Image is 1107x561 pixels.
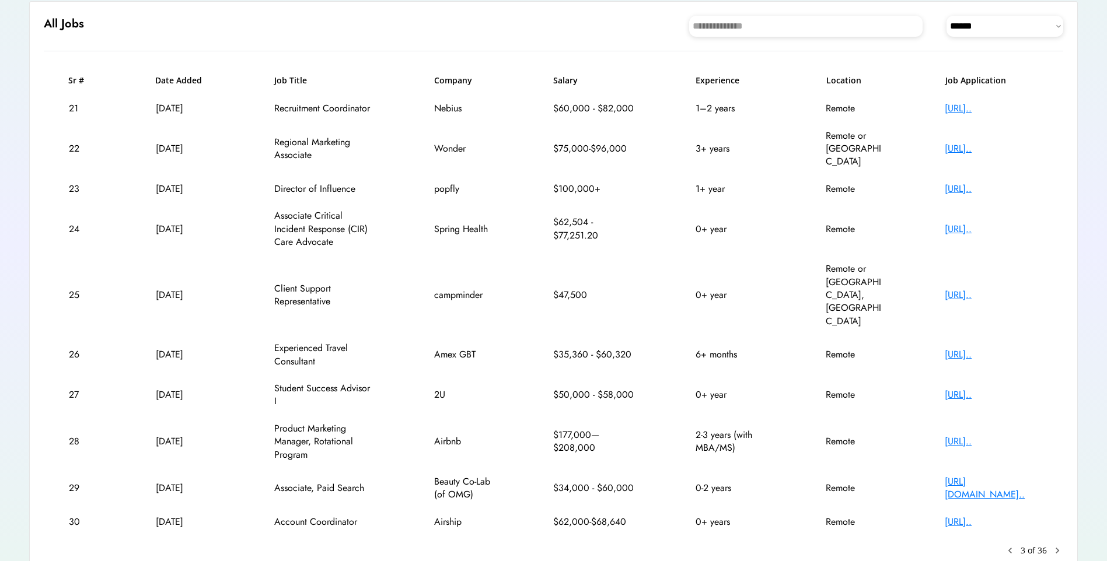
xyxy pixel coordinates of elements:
[553,289,635,301] div: $47,500
[553,102,635,115] div: $60,000 - $82,000
[156,435,214,448] div: [DATE]
[945,102,1038,115] div: [URL]..
[434,75,493,86] h6: Company
[826,516,884,528] div: Remote
[1021,545,1047,556] div: 3 of 36
[826,183,884,195] div: Remote
[945,435,1038,448] div: [URL]..
[696,516,766,528] div: 0+ years
[826,262,884,328] div: Remote or [GEOGRAPHIC_DATA],[GEOGRAPHIC_DATA]
[156,183,214,195] div: [DATE]
[274,209,373,248] div: Associate Critical Incident Response (CIR) Care Advocate
[945,388,1038,401] div: [URL]..
[1052,545,1063,556] button: chevron_right
[696,142,766,155] div: 3+ years
[434,388,493,401] div: 2U
[1004,545,1016,556] button: keyboard_arrow_left
[274,342,373,368] div: Experienced Travel Consultant
[434,142,493,155] div: Wonder
[69,348,95,361] div: 26
[274,482,373,495] div: Associate, Paid Search
[274,282,373,308] div: Client Support Representative
[69,435,95,448] div: 28
[274,75,307,86] h6: Job Title
[826,75,885,86] h6: Location
[69,142,95,155] div: 22
[945,516,1038,528] div: [URL]..
[274,136,373,162] div: Regional Marketing Associate
[155,75,214,86] h6: Date Added
[696,289,766,301] div: 0+ year
[274,422,373,461] div: Product Marketing Manager, Rotational Program
[434,475,493,502] div: Beauty Co-Lab (of OMG)
[945,75,1039,86] h6: Job Application
[826,102,884,115] div: Remote
[156,102,214,115] div: [DATE]
[696,183,766,195] div: 1+ year
[69,289,95,301] div: 25
[826,223,884,236] div: Remote
[696,429,766,455] div: 2-3 years (with MBA/MS)
[696,388,766,401] div: 0+ year
[69,102,95,115] div: 21
[696,223,766,236] div: 0+ year
[69,388,95,401] div: 27
[434,435,493,448] div: Airbnb
[156,348,214,361] div: [DATE]
[696,75,766,86] h6: Experience
[434,223,493,236] div: Spring Health
[274,183,373,195] div: Director of Influence
[434,348,493,361] div: Amex GBT
[696,482,766,495] div: 0-2 years
[826,388,884,401] div: Remote
[826,482,884,495] div: Remote
[553,75,635,86] h6: Salary
[156,516,214,528] div: [DATE]
[553,482,635,495] div: $34,000 - $60,000
[69,516,95,528] div: 30
[696,102,766,115] div: 1–2 years
[156,223,214,236] div: [DATE]
[434,516,493,528] div: Airship
[826,129,884,169] div: Remote or [GEOGRAPHIC_DATA]
[945,142,1038,155] div: [URL]..
[69,183,95,195] div: 23
[434,183,493,195] div: popfly
[274,382,373,408] div: Student Success Advisor I
[553,142,635,155] div: $75,000-$96,000
[274,516,373,528] div: Account Coordinator
[553,516,635,528] div: $62,000-$68,640
[156,142,214,155] div: [DATE]
[434,289,493,301] div: campminder
[68,75,95,86] h6: Sr #
[553,348,635,361] div: $35,360 - $60,320
[69,223,95,236] div: 24
[156,388,214,401] div: [DATE]
[156,482,214,495] div: [DATE]
[945,183,1038,195] div: [URL]..
[945,289,1038,301] div: [URL]..
[826,348,884,361] div: Remote
[826,435,884,448] div: Remote
[553,429,635,455] div: $177,000—$208,000
[945,475,1038,502] div: [URL][DOMAIN_NAME]..
[945,348,1038,361] div: [URL]..
[945,223,1038,236] div: [URL]..
[553,388,635,401] div: $50,000 - $58,000
[434,102,493,115] div: Nebius
[553,216,635,242] div: $62,504 - $77,251.20
[274,102,373,115] div: Recruitment Coordinator
[696,348,766,361] div: 6+ months
[156,289,214,301] div: [DATE]
[553,183,635,195] div: $100,000+
[44,16,84,32] h6: All Jobs
[69,482,95,495] div: 29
